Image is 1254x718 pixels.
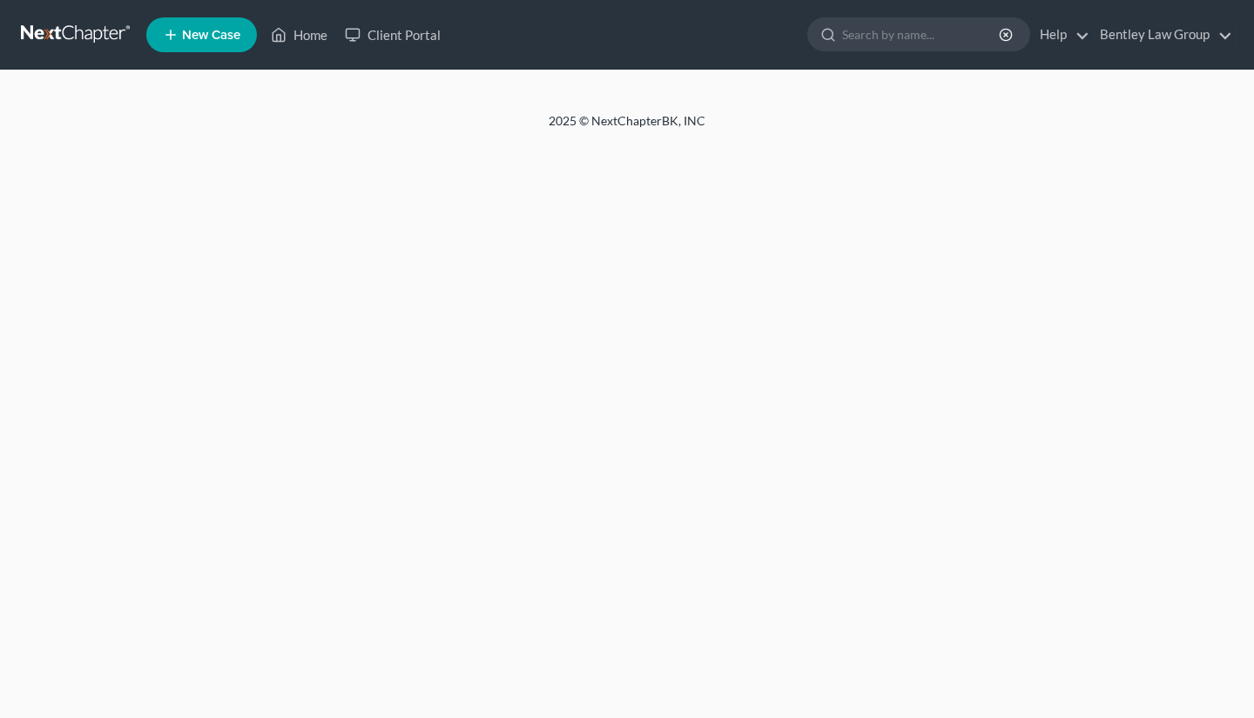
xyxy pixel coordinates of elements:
a: Home [262,19,336,50]
a: Client Portal [336,19,449,50]
input: Search by name... [842,18,1001,50]
a: Bentley Law Group [1091,19,1232,50]
span: New Case [182,29,240,42]
div: 2025 © NextChapterBK, INC [131,112,1123,144]
a: Help [1031,19,1089,50]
